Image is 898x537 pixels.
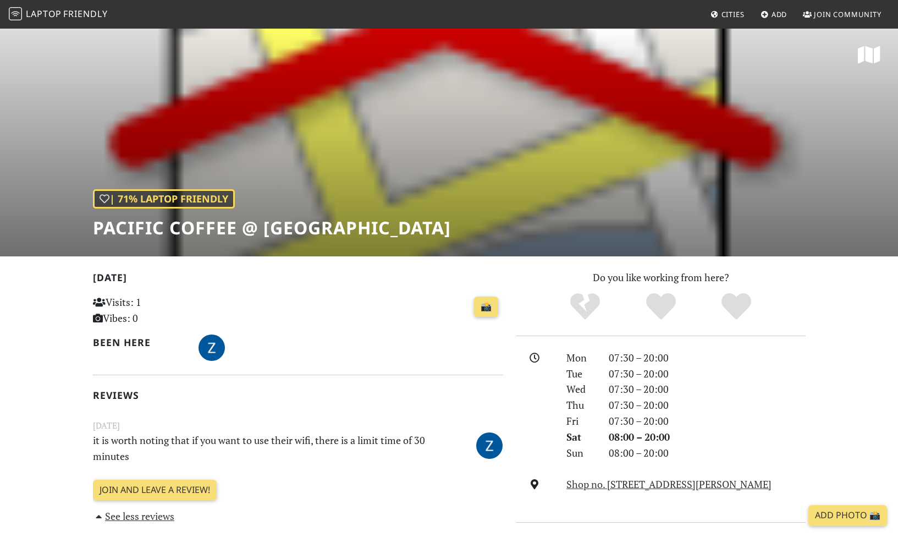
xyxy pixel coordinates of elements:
[93,294,221,326] p: Visits: 1 Vibes: 0
[602,429,812,445] div: 08:00 – 20:00
[560,350,602,366] div: Mon
[93,217,451,238] h1: Pacific Coffee @ [GEOGRAPHIC_DATA]
[560,381,602,397] div: Wed
[474,297,498,317] a: 📸
[602,397,812,413] div: 07:30 – 20:00
[566,478,772,491] a: Shop no. [STREET_ADDRESS][PERSON_NAME]
[93,480,217,501] a: Join and leave a review!
[93,189,235,209] div: | 71% Laptop Friendly
[560,445,602,461] div: Sun
[93,509,175,523] a: See less reviews
[86,419,510,432] small: [DATE]
[602,381,812,397] div: 07:30 – 20:00
[516,270,806,286] p: Do you like working from here?
[9,5,108,24] a: LaptopFriendly LaptopFriendly
[199,340,225,353] span: foodzoen
[26,8,62,20] span: Laptop
[808,505,887,526] a: Add Photo 📸
[560,366,602,382] div: Tue
[814,9,882,19] span: Join Community
[9,7,22,20] img: LaptopFriendly
[602,445,812,461] div: 08:00 – 20:00
[63,8,107,20] span: Friendly
[476,437,503,451] span: foodzoen
[772,9,787,19] span: Add
[706,4,749,24] a: Cities
[798,4,886,24] a: Join Community
[86,432,439,464] p: it is worth noting that if you want to use their wifi, there is a limit time of 30 minutes
[602,350,812,366] div: 07:30 – 20:00
[93,272,503,288] h2: [DATE]
[698,292,774,322] div: Definitely!
[602,413,812,429] div: 07:30 – 20:00
[560,429,602,445] div: Sat
[623,292,699,322] div: Yes
[547,292,623,322] div: No
[93,390,503,401] h2: Reviews
[476,432,503,459] img: 5063-zoe.jpg
[721,9,745,19] span: Cities
[602,366,812,382] div: 07:30 – 20:00
[560,413,602,429] div: Fri
[560,397,602,413] div: Thu
[93,337,186,348] h2: Been here
[199,335,225,361] img: 5063-zoe.jpg
[756,4,792,24] a: Add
